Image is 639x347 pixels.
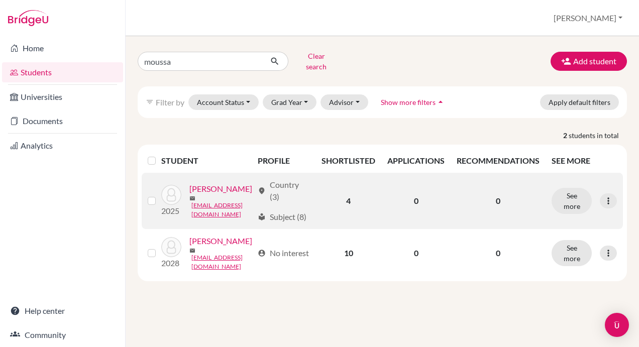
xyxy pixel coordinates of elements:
button: Add student [551,52,627,71]
a: Analytics [2,136,123,156]
button: Grad Year [263,94,317,110]
a: Home [2,38,123,58]
a: [EMAIL_ADDRESS][DOMAIN_NAME] [191,253,253,271]
img: Moussa, Chloe [161,185,181,205]
button: Show more filtersarrow_drop_up [372,94,454,110]
p: 2025 [161,205,181,217]
p: 0 [457,247,540,259]
td: 4 [315,173,381,229]
input: Find student by name... [138,52,262,71]
th: RECOMMENDATIONS [451,149,546,173]
td: 10 [315,229,381,277]
button: Clear search [288,48,344,74]
strong: 2 [563,130,569,141]
th: STUDENT [161,149,252,173]
span: mail [189,248,195,254]
a: Help center [2,301,123,321]
p: 2028 [161,257,181,269]
img: Bridge-U [8,10,48,26]
i: arrow_drop_up [436,97,446,107]
span: mail [189,195,195,201]
td: 0 [381,229,451,277]
button: Apply default filters [540,94,619,110]
button: Advisor [321,94,368,110]
a: Students [2,62,123,82]
th: SEE MORE [546,149,623,173]
i: filter_list [146,98,154,106]
a: [PERSON_NAME] [189,183,252,195]
a: Community [2,325,123,345]
div: Subject (8) [258,211,306,223]
button: See more [552,188,592,214]
span: Show more filters [381,98,436,106]
a: Documents [2,111,123,131]
a: [PERSON_NAME] [189,235,252,247]
span: students in total [569,130,627,141]
div: Country (3) [258,179,309,203]
span: location_on [258,187,266,195]
th: PROFILE [252,149,315,173]
span: account_circle [258,249,266,257]
button: Account Status [188,94,259,110]
a: [EMAIL_ADDRESS][DOMAIN_NAME] [191,201,253,219]
p: 0 [457,195,540,207]
div: Open Intercom Messenger [605,313,629,337]
button: [PERSON_NAME] [549,9,627,28]
div: No interest [258,247,309,259]
th: SHORTLISTED [315,149,381,173]
span: Filter by [156,97,184,107]
th: APPLICATIONS [381,149,451,173]
button: See more [552,240,592,266]
span: local_library [258,213,266,221]
a: Universities [2,87,123,107]
img: Moussa, Laura [161,237,181,257]
td: 0 [381,173,451,229]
